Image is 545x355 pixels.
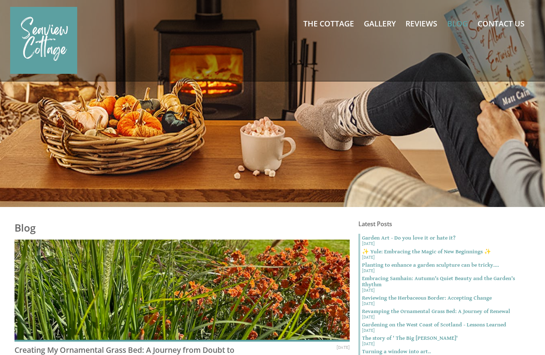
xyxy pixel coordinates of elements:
[362,314,522,320] small: [DATE]
[364,18,396,29] a: Gallery
[362,341,522,346] small: [DATE]
[362,235,455,241] strong: Garden Art - Do you love it or hate it?
[10,7,77,74] img: Seaview Cottage
[360,262,522,273] a: Planting to enhance a garden sculpture can be tricky.... [DATE]
[14,240,350,342] img: Creating My Ornamental Grass Bed: A Journey from Doubt to Triumph
[447,18,468,29] a: Blog
[362,301,522,306] small: [DATE]
[362,295,492,301] strong: Reviewing the Herbaceous Border: Accepting Change
[362,322,506,328] strong: Gardening on the West Coast of Scotland - Lessons Learned
[362,275,515,288] strong: Embracing Samhain: Autumn’s Quiet Beauty and the Garden’s Rhythm
[360,322,522,333] a: Gardening on the West Coast of Scotland - Lessons Learned [DATE]
[337,345,350,350] time: [DATE]
[478,18,525,29] a: Contact Us
[362,241,522,246] small: [DATE]
[362,268,522,273] small: [DATE]
[358,220,392,228] a: Latest Posts
[362,249,491,255] strong: ✨ Yule: Embracing the Magic of New Beginnings ✨
[362,328,522,333] small: [DATE]
[362,308,510,314] strong: Revamping the Ornamental Grass Bed: A Journey of Renewal
[362,288,522,293] small: [DATE]
[360,335,522,346] a: The story of ' The Big [PERSON_NAME]' [DATE]
[360,308,522,320] a: Revamping the Ornamental Grass Bed: A Journey of Renewal [DATE]
[360,295,522,306] a: Reviewing the Herbaceous Border: Accepting Change [DATE]
[362,348,431,355] strong: Turning a window into art..
[14,221,36,234] a: Blog
[303,18,354,29] a: The Cottage
[360,248,522,260] a: ✨ Yule: Embracing the Magic of New Beginnings ✨ [DATE]
[362,335,458,341] strong: The story of ' The Big [PERSON_NAME]'
[362,255,522,260] small: [DATE]
[362,262,499,268] strong: Planting to enhance a garden sculpture can be tricky....
[360,275,522,293] a: Embracing Samhain: Autumn’s Quiet Beauty and the Garden’s Rhythm [DATE]
[360,235,522,246] a: Garden Art - Do you love it or hate it? [DATE]
[405,18,437,29] a: Reviews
